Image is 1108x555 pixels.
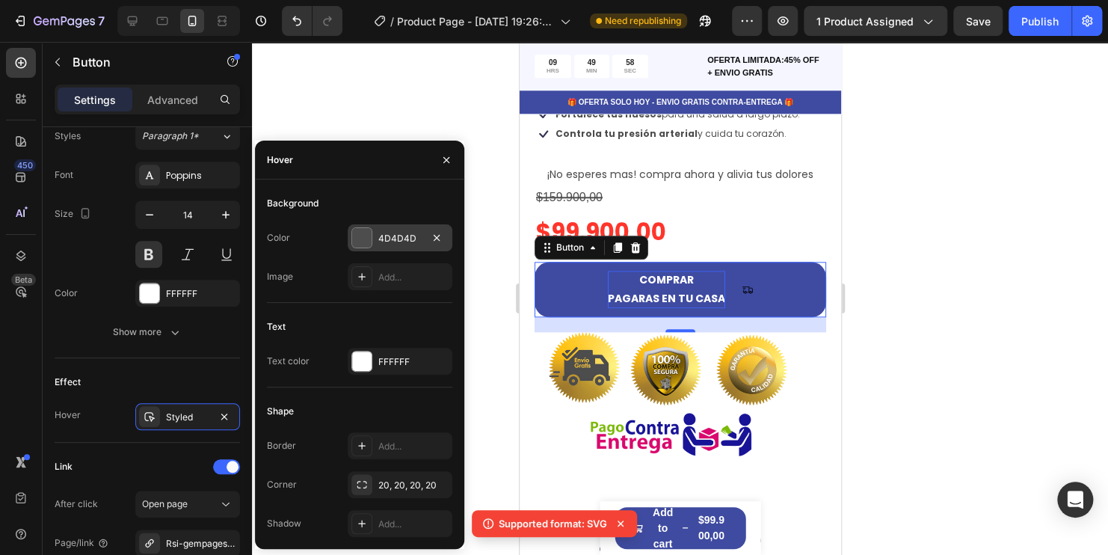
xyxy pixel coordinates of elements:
[267,197,318,210] div: Background
[378,479,449,492] div: 20, 20, 20, 20
[135,491,240,518] button: Open page
[1009,6,1071,36] button: Publish
[605,14,681,28] span: Need republishing
[520,42,841,555] iframe: Design area
[55,536,109,550] div: Page/link
[282,6,342,36] div: Undo/Redo
[378,232,422,245] div: 4D4D4D
[6,6,111,36] button: 7
[267,231,290,245] div: Color
[166,537,236,551] div: Rsi-gempages-overwrite
[378,440,449,453] div: Add...
[267,405,294,418] div: Shape
[14,159,36,171] div: 450
[1021,13,1059,29] div: Publish
[142,498,188,509] span: Open page
[166,169,236,183] div: Poppins
[267,517,301,530] div: Shadow
[378,271,449,284] div: Add...
[966,15,991,28] span: Save
[55,497,98,511] div: After click
[79,490,242,514] strong: ¿Te falta energía?
[390,13,394,29] span: /
[166,411,209,424] div: Styled
[11,274,36,286] div: Beta
[142,129,199,143] span: Paragraph 1*
[73,53,200,71] p: Button
[55,460,73,473] div: Link
[55,129,81,143] div: Styles
[1057,482,1093,518] div: Open Intercom Messenger
[98,12,105,30] p: 7
[267,270,293,283] div: Image
[804,6,947,36] button: 1 product assigned
[397,13,554,29] span: Product Page - [DATE] 19:26:46
[166,287,236,301] div: FFFFFF
[267,320,286,334] div: Text
[816,13,914,29] span: 1 product assigned
[267,478,297,491] div: Corner
[147,92,198,108] p: Advanced
[267,439,296,453] div: Border
[55,168,73,182] div: Font
[55,408,81,422] div: Hover
[55,204,94,224] div: Size
[74,92,116,108] p: Settings
[135,123,240,150] button: Paragraph 1*
[55,319,240,346] button: Show more
[267,355,310,368] div: Text color
[378,355,449,369] div: FFFFFF
[55,375,81,389] div: Effect
[267,153,293,167] div: Hover
[113,325,182,340] div: Show more
[953,6,1003,36] button: Save
[378,518,449,531] div: Add...
[499,516,607,531] p: Supported format: SVG
[55,286,78,300] div: Color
